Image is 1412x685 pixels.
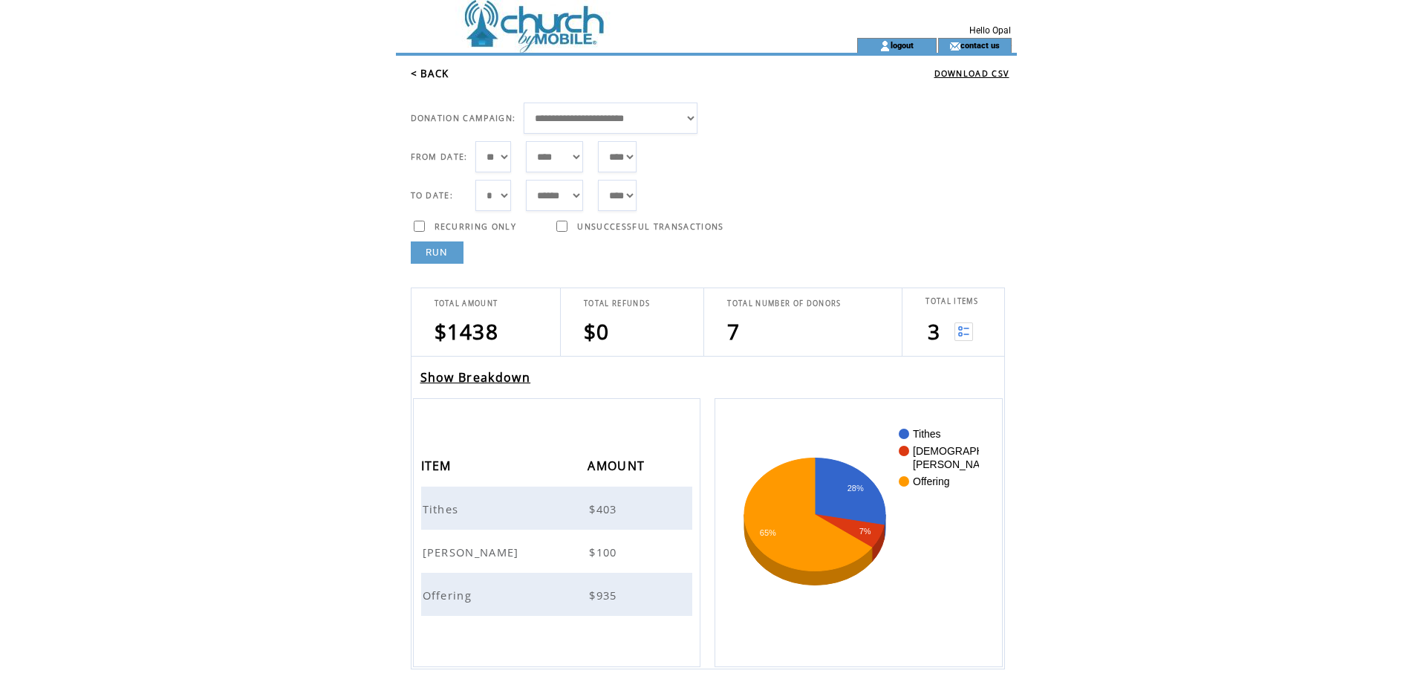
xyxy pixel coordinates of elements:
[584,317,610,345] span: $0
[423,501,463,514] a: Tithes
[969,25,1011,36] span: Hello Opal
[859,527,871,536] text: 7%
[423,544,523,557] a: [PERSON_NAME]
[411,67,449,80] a: < BACK
[934,68,1009,79] a: DOWNLOAD CSV
[727,299,841,308] span: TOTAL NUMBER OF DONORS
[423,588,476,603] span: Offering
[435,317,499,345] span: $1438
[589,588,620,603] span: $935
[891,40,914,50] a: logout
[589,501,620,516] span: $403
[879,40,891,52] img: account_icon.gif
[760,528,776,537] text: 65%
[925,296,978,306] span: TOTAL ITEMS
[435,221,517,232] span: RECURRING ONLY
[584,299,650,308] span: TOTAL REFUNDS
[423,501,463,516] span: Tithes
[738,421,979,644] svg: A chart.
[423,587,476,600] a: Offering
[589,545,620,559] span: $100
[577,221,723,232] span: UNSUCCESSFUL TRANSACTIONS
[411,241,463,264] a: RUN
[420,369,531,386] a: Show Breakdown
[435,299,498,308] span: TOTAL AMOUNT
[913,445,1029,457] text: [DEMOGRAPHIC_DATA]
[588,454,648,481] span: AMOUNT
[960,40,1000,50] a: contact us
[411,113,516,123] span: DONATION CAMPAIGN:
[954,322,973,341] img: View list
[913,475,950,487] text: Offering
[421,454,455,481] span: ITEM
[949,40,960,52] img: contact_us_icon.gif
[913,458,998,470] text: [PERSON_NAME]
[847,484,864,493] text: 28%
[421,461,455,470] a: ITEM
[411,152,468,162] span: FROM DATE:
[727,317,740,345] span: 7
[913,428,941,440] text: Tithes
[411,190,454,201] span: TO DATE:
[588,461,648,470] a: AMOUNT
[928,317,940,345] span: 3
[423,545,523,559] span: [PERSON_NAME]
